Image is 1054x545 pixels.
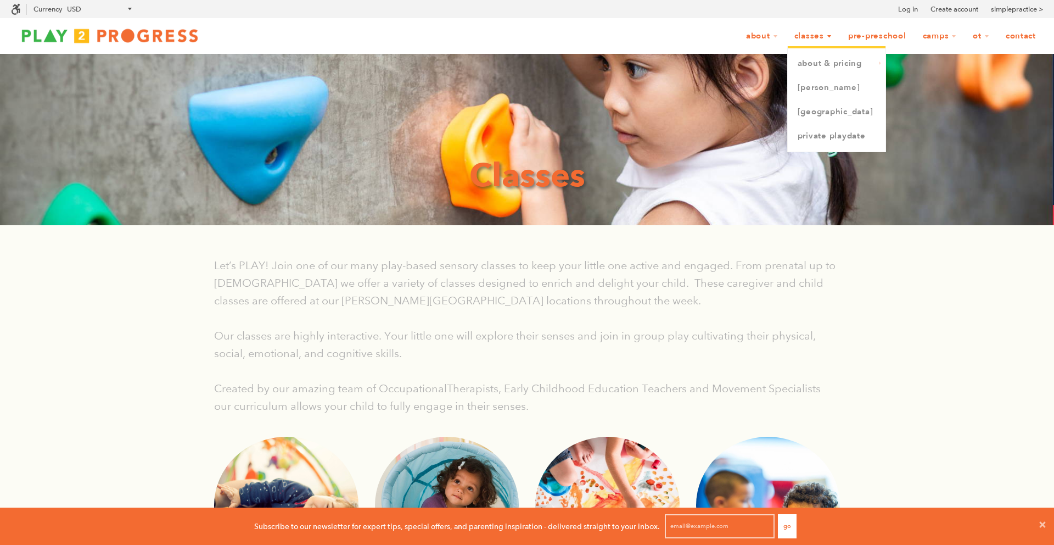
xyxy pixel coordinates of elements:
[966,26,996,47] a: OT
[788,100,885,124] a: [GEOGRAPHIC_DATA]
[778,514,797,538] button: Go
[11,25,209,47] img: Play2Progress logo
[999,26,1043,47] a: Contact
[788,52,885,76] a: About & Pricing
[254,520,660,532] p: Subscribe to our newsletter for expert tips, special offers, and parenting inspiration - delivere...
[33,5,62,13] label: Currency
[898,4,918,15] a: Log in
[787,26,839,47] a: Classes
[214,257,840,309] p: Let’s PLAY! Join one of our many play-based sensory classes to keep your little one active and en...
[788,124,885,148] a: Private Playdate
[916,26,964,47] a: Camps
[788,76,885,100] a: [PERSON_NAME]
[665,514,775,538] input: email@example.com
[841,26,913,47] a: Pre-Preschool
[214,327,840,362] p: Our classes are highly interactive. Your little one will explore their senses and join in group p...
[214,380,840,415] p: Created by our amazing team of OccupationalTherapists, Early Childhood Education Teachers and Mov...
[930,4,978,15] a: Create account
[739,26,785,47] a: About
[991,4,1043,15] a: simplepractice >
